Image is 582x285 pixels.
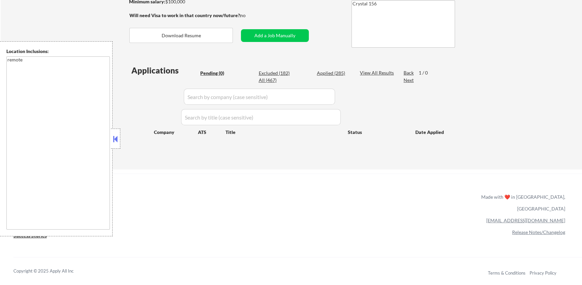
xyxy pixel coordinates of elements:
[404,77,414,84] div: Next
[512,229,565,235] a: Release Notes/Changelog
[530,270,556,276] a: Privacy Policy
[184,89,335,105] input: Search by company (case sensitive)
[13,268,91,275] div: Copyright © 2025 Apply All Inc
[486,218,565,223] a: [EMAIL_ADDRESS][DOMAIN_NAME]
[415,129,445,136] div: Date Applied
[360,69,396,76] div: View All Results
[225,129,341,136] div: Title
[241,29,309,42] button: Add a Job Manually
[129,12,241,18] strong: Will need Visa to work in that country now/future?:
[258,70,292,77] div: Excluded (182)
[479,191,565,215] div: Made with ❤️ in [GEOGRAPHIC_DATA], [GEOGRAPHIC_DATA]
[6,48,110,55] div: Location Inclusions:
[154,129,198,136] div: Company
[200,70,234,77] div: Pending (0)
[13,200,341,207] a: Refer & earn free applications 👯‍♀️
[404,69,414,76] div: Back
[258,77,292,84] div: All (467)
[198,129,225,136] div: ATS
[419,69,434,76] div: 1 / 0
[129,28,233,43] button: Download Resume
[240,12,259,19] div: no
[131,66,198,75] div: Applications
[317,70,350,77] div: Applied (285)
[488,270,526,276] a: Terms & Conditions
[348,126,406,138] div: Status
[181,109,341,125] input: Search by title (case sensitive)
